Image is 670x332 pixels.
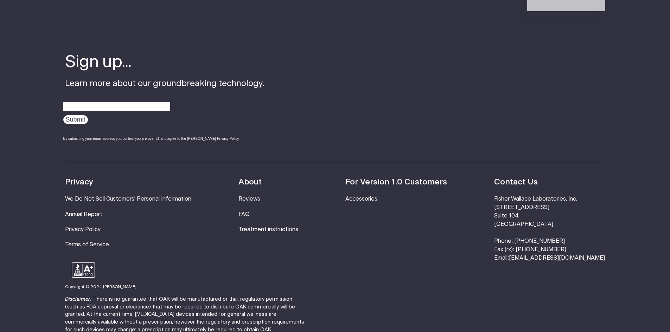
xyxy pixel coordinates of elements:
h4: Sign up... [65,51,264,74]
a: FAQ [238,211,250,217]
a: Accessories [345,196,377,202]
strong: Privacy [65,178,93,186]
small: Copyright © 2024 [PERSON_NAME] [65,285,136,289]
li: Fisher Wallace Laboratories, Inc. [STREET_ADDRESS] Suite 104 [GEOGRAPHIC_DATA] Phone: [PHONE_NUMB... [494,195,605,262]
a: Treatment instructions [238,227,298,232]
a: Terms of Service [65,242,109,247]
a: Annual Report [65,211,102,217]
a: Privacy Policy [65,227,101,232]
div: Learn more about our groundbreaking technology. [65,51,264,148]
strong: About [238,178,262,186]
strong: For Version 1.0 Customers [345,178,447,186]
a: We Do Not Sell Customers' Personal Information [65,196,191,202]
strong: Disclaimer: [65,297,92,302]
a: [EMAIL_ADDRESS][DOMAIN_NAME] [509,255,605,261]
strong: Contact Us [494,178,538,186]
div: By submitting your email address you confirm you are over 21 and agree to the [PERSON_NAME] Priva... [63,136,264,141]
input: Submit [63,115,88,124]
a: Reviews [238,196,260,202]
